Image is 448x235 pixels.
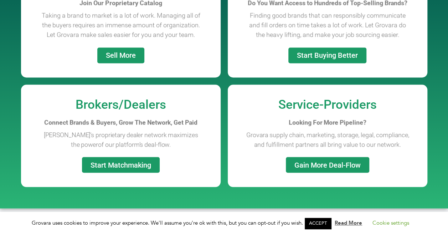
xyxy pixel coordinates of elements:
[32,219,416,226] span: Grovara uses cookies to improve your experience. We'll assume you're ok with this, but you can op...
[106,52,136,59] span: Sell More
[305,218,331,229] a: ACCEPT
[82,157,160,173] a: Start Matchmaking
[97,47,144,63] a: Sell More
[289,119,366,126] b: Looking For More Pipeline?
[246,131,409,148] span: Grovara supply chain, marketing, storage, legal, compliance, and fulfillment partners all bring v...
[286,157,369,173] a: Gain More Deal-Flow
[335,219,362,226] a: Read More
[288,47,366,63] a: Start Buying Better
[231,98,424,111] h2: Service-Providers
[44,119,197,126] b: Connect Brands & Buyers, Grow The Network, Get Paid
[297,52,358,59] span: Start Buying Better
[91,161,151,168] span: Start Matchmaking
[25,98,217,111] h2: Brokers/Dealers
[43,131,198,148] span: [PERSON_NAME]’s proprietary dealer network maximizes the power
[98,141,170,148] span: of our platform’s deal-flow.
[294,161,361,168] span: Gain More Deal-Flow
[246,11,410,40] p: Finding good brands that can responsibly communicate and fill orders on time takes a lot of work....
[372,219,409,226] a: Cookie settings
[39,11,203,40] p: Taking a brand to market is a lot of work. Managing all of the buyers requires an immense amount ...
